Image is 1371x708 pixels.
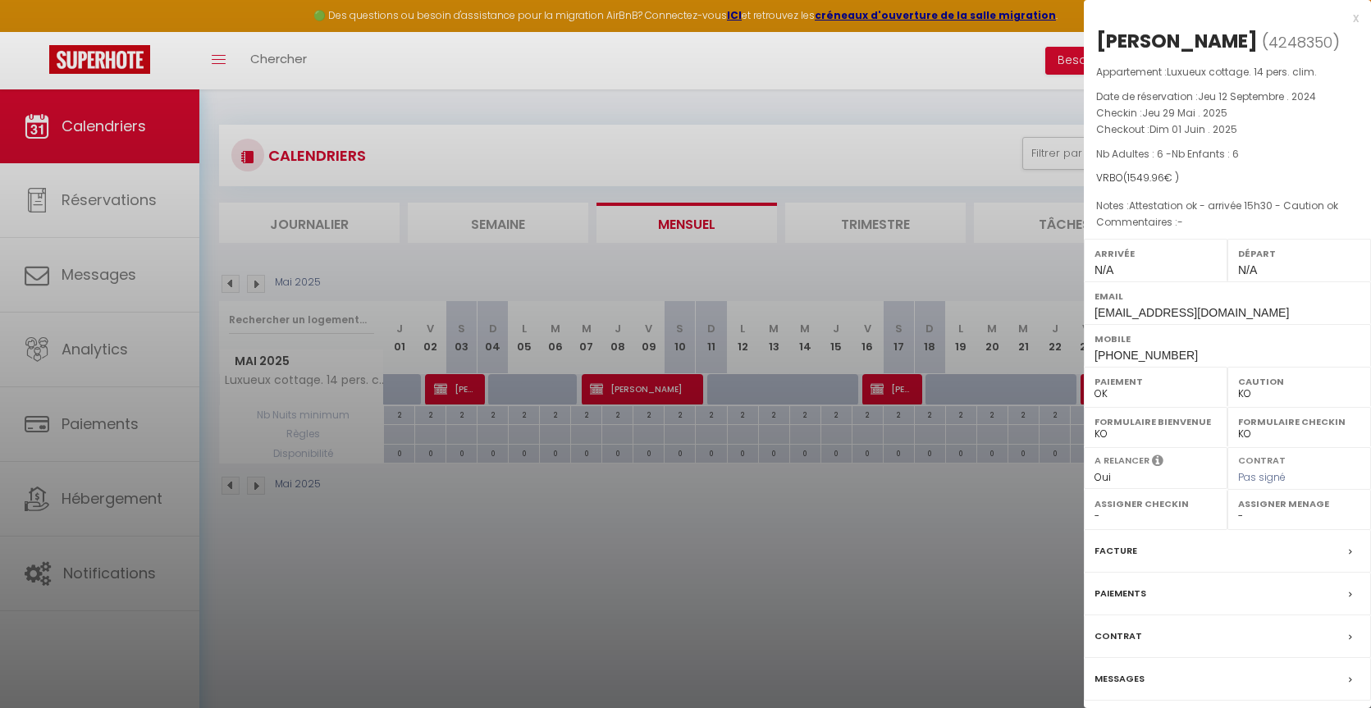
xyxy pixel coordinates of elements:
label: Contrat [1095,628,1142,645]
label: A relancer [1095,454,1149,468]
span: Dim 01 Juin . 2025 [1149,122,1237,136]
label: Paiements [1095,585,1146,602]
p: Appartement : [1096,64,1359,80]
label: Caution [1238,373,1360,390]
div: VRBO [1096,171,1359,186]
label: Messages [1095,670,1145,687]
label: Email [1095,288,1360,304]
span: Jeu 29 Mai . 2025 [1142,106,1227,120]
span: [EMAIL_ADDRESS][DOMAIN_NAME] [1095,306,1289,319]
span: Nb Adultes : 6 - [1096,147,1239,161]
span: Attestation ok - arrivée 15h30 - Caution ok [1129,199,1338,212]
label: Facture [1095,542,1137,560]
span: Pas signé [1238,470,1286,484]
div: [PERSON_NAME] [1096,28,1258,54]
p: Notes : [1096,198,1359,214]
p: Checkout : [1096,121,1359,138]
label: Contrat [1238,454,1286,464]
p: Date de réservation : [1096,89,1359,105]
button: Ouvrir le widget de chat LiveChat [13,7,62,56]
p: Checkin : [1096,105,1359,121]
label: Formulaire Checkin [1238,413,1360,430]
label: Assigner Checkin [1095,496,1217,512]
span: N/A [1238,263,1257,276]
i: Sélectionner OUI si vous souhaiter envoyer les séquences de messages post-checkout [1152,454,1163,472]
label: Assigner Menage [1238,496,1360,512]
span: - [1177,215,1183,229]
span: N/A [1095,263,1113,276]
label: Départ [1238,245,1360,262]
span: Luxueux cottage. 14 pers. clim. [1167,65,1317,79]
span: Jeu 12 Septembre . 2024 [1198,89,1316,103]
div: x [1084,8,1359,28]
label: Formulaire Bienvenue [1095,413,1217,430]
span: 4248350 [1268,32,1332,53]
span: 1549.96 [1127,171,1164,185]
label: Mobile [1095,331,1360,347]
label: Paiement [1095,373,1217,390]
p: Commentaires : [1096,214,1359,231]
span: [PHONE_NUMBER] [1095,349,1198,362]
span: Nb Enfants : 6 [1172,147,1239,161]
label: Arrivée [1095,245,1217,262]
span: ( € ) [1123,171,1179,185]
span: ( ) [1262,30,1340,53]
